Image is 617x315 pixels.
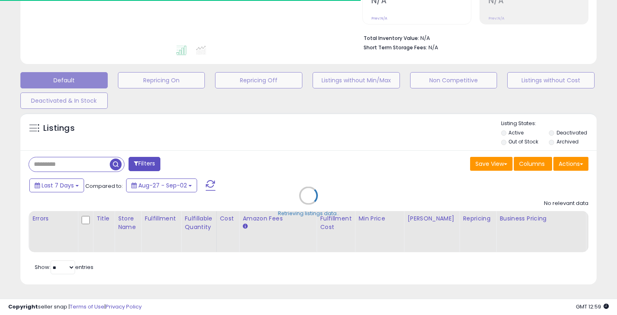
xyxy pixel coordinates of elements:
button: Repricing On [118,72,205,88]
div: Retrieving listings data.. [278,210,339,217]
a: Privacy Policy [106,303,142,311]
li: N/A [364,33,582,42]
a: Terms of Use [70,303,104,311]
b: Total Inventory Value: [364,35,419,42]
button: Listings without Cost [507,72,595,88]
button: Deactivated & In Stock [20,93,108,109]
button: Repricing Off [215,72,302,88]
strong: Copyright [8,303,38,311]
small: Prev: N/A [488,16,504,21]
span: 2025-09-10 12:59 GMT [576,303,609,311]
button: Listings without Min/Max [313,72,400,88]
small: Prev: N/A [371,16,387,21]
button: Default [20,72,108,88]
div: seller snap | | [8,303,142,311]
b: Short Term Storage Fees: [364,44,427,51]
button: Non Competitive [410,72,497,88]
span: N/A [428,44,438,51]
